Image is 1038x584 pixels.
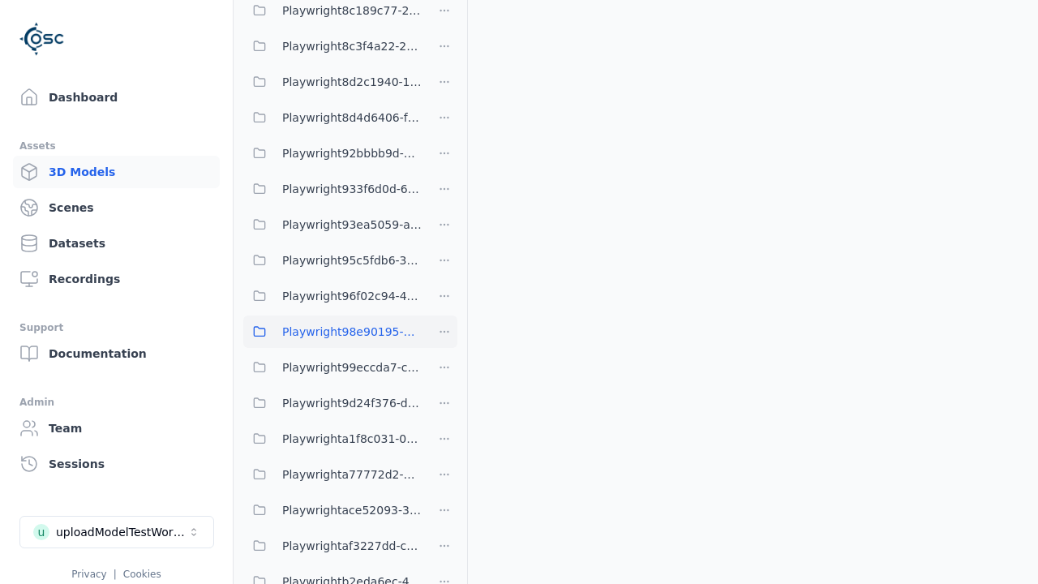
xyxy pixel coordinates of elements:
button: Playwright96f02c94-4b2e-4cde-b100-300118bbc37c [243,280,422,312]
a: Sessions [13,448,220,480]
span: Playwrighta1f8c031-0b56-4dbe-a205-55a24cfb5214 [282,429,422,449]
a: Cookies [123,569,161,580]
span: Playwrighta77772d2-4ee6-4832-a842-8c7f4d50daca [282,465,422,484]
span: Playwright933f6d0d-6e49-40e9-9474-ae274c141dee [282,179,422,199]
button: Playwrighta1f8c031-0b56-4dbe-a205-55a24cfb5214 [243,423,422,455]
span: Playwright95c5fdb6-3152-4858-b456-48f31a8a1a3d [282,251,422,270]
button: Playwright92bbbb9d-6ea3-42a5-bf45-7f7b1c7d9eff [243,137,422,170]
button: Playwrighta77772d2-4ee6-4832-a842-8c7f4d50daca [243,458,422,491]
button: Playwright98e90195-7061-40f6-9e8b-320572bf3d38 [243,316,422,348]
span: Playwright8c189c77-2124-48a5-8aa8-464442895baa [282,1,422,20]
span: | [114,569,117,580]
button: Playwright93ea5059-ad77-4ddd-bc1d-388bc7adc9f3 [243,208,422,241]
button: Playwright933f6d0d-6e49-40e9-9474-ae274c141dee [243,173,422,205]
a: Dashboard [13,81,220,114]
a: Scenes [13,191,220,224]
span: Playwright8c3f4a22-2bff-47e3-9f41-898926b2c58c [282,36,422,56]
div: u [33,524,49,540]
span: Playwright8d4d6406-f3f9-47f4-bad8-22f5dd5ed651 [282,108,422,127]
div: Admin [19,393,213,412]
button: Playwright8d2c1940-120b-4efb-97d4-759d55019d5b [243,66,422,98]
span: Playwright99eccda7-cb0a-4e38-9e00-3a40ae80a22c [282,358,422,377]
button: Playwright99eccda7-cb0a-4e38-9e00-3a40ae80a22c [243,351,422,384]
span: Playwright93ea5059-ad77-4ddd-bc1d-388bc7adc9f3 [282,215,422,234]
button: Playwrightace52093-38c3-4681-b5f0-14281ff036c7 [243,494,422,526]
img: Logo [19,16,65,62]
span: Playwright92bbbb9d-6ea3-42a5-bf45-7f7b1c7d9eff [282,144,422,163]
button: Playwright8d4d6406-f3f9-47f4-bad8-22f5dd5ed651 [243,101,422,134]
a: Documentation [13,337,220,370]
div: uploadModelTestWorkspace [56,524,187,540]
a: Team [13,412,220,444]
button: Playwright8c3f4a22-2bff-47e3-9f41-898926b2c58c [243,30,422,62]
span: Playwright8d2c1940-120b-4efb-97d4-759d55019d5b [282,72,422,92]
div: Support [19,318,213,337]
span: Playwright96f02c94-4b2e-4cde-b100-300118bbc37c [282,286,422,306]
button: Select a workspace [19,516,214,548]
button: Playwright95c5fdb6-3152-4858-b456-48f31a8a1a3d [243,244,422,277]
span: Playwright9d24f376-ddb6-4acc-82f7-be3e2236439b [282,393,422,413]
a: 3D Models [13,156,220,188]
a: Datasets [13,227,220,260]
a: Privacy [71,569,106,580]
button: Playwright9d24f376-ddb6-4acc-82f7-be3e2236439b [243,387,422,419]
span: Playwrightaf3227dd-cec8-46a2-ae8b-b3eddda3a63a [282,536,422,556]
button: Playwrightaf3227dd-cec8-46a2-ae8b-b3eddda3a63a [243,530,422,562]
div: Assets [19,136,213,156]
span: Playwright98e90195-7061-40f6-9e8b-320572bf3d38 [282,322,422,341]
a: Recordings [13,263,220,295]
span: Playwrightace52093-38c3-4681-b5f0-14281ff036c7 [282,500,422,520]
